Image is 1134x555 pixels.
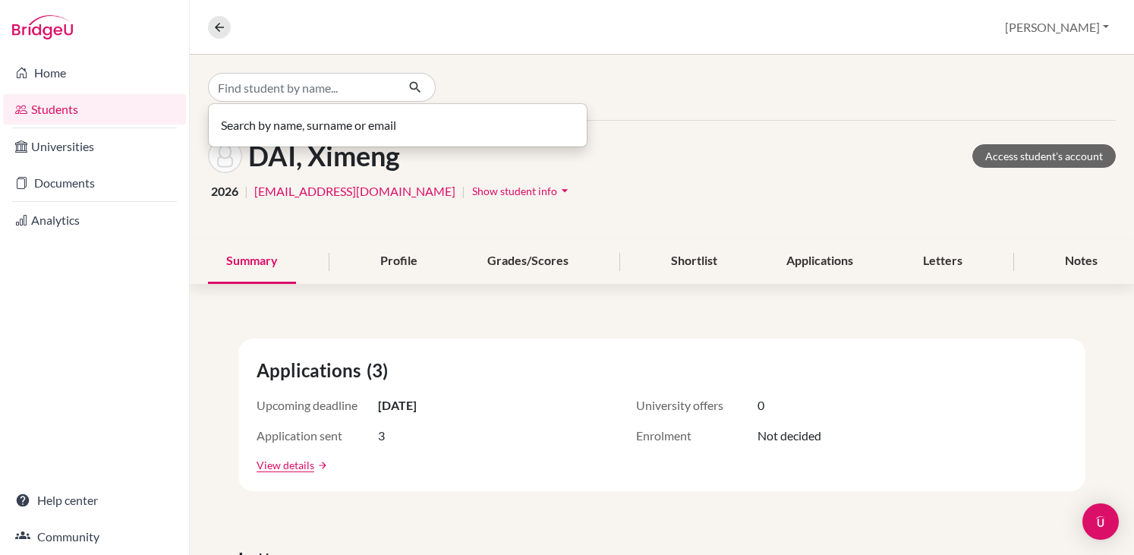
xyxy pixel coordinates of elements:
[362,239,436,284] div: Profile
[758,396,764,415] span: 0
[248,140,400,172] h1: DAI, Ximeng
[972,144,1116,168] a: Access student's account
[3,205,186,235] a: Analytics
[3,168,186,198] a: Documents
[1047,239,1116,284] div: Notes
[3,131,186,162] a: Universities
[636,427,758,445] span: Enrolment
[221,116,575,134] p: Search by name, surname or email
[469,239,587,284] div: Grades/Scores
[1082,503,1119,540] div: Open Intercom Messenger
[257,457,314,473] a: View details
[3,58,186,88] a: Home
[367,357,394,384] span: (3)
[3,94,186,125] a: Students
[636,396,758,415] span: University offers
[472,184,557,197] span: Show student info
[998,13,1116,42] button: [PERSON_NAME]
[254,182,455,200] a: [EMAIL_ADDRESS][DOMAIN_NAME]
[211,182,238,200] span: 2026
[257,427,378,445] span: Application sent
[758,427,821,445] span: Not decided
[905,239,981,284] div: Letters
[378,396,417,415] span: [DATE]
[208,239,296,284] div: Summary
[208,139,242,173] img: Ximeng DAI's avatar
[471,179,573,203] button: Show student infoarrow_drop_down
[557,183,572,198] i: arrow_drop_down
[257,396,378,415] span: Upcoming deadline
[3,522,186,552] a: Community
[768,239,871,284] div: Applications
[461,182,465,200] span: |
[314,460,328,471] a: arrow_forward
[378,427,385,445] span: 3
[257,357,367,384] span: Applications
[244,182,248,200] span: |
[653,239,736,284] div: Shortlist
[3,485,186,516] a: Help center
[208,73,396,102] input: Find student by name...
[12,15,73,39] img: Bridge-U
